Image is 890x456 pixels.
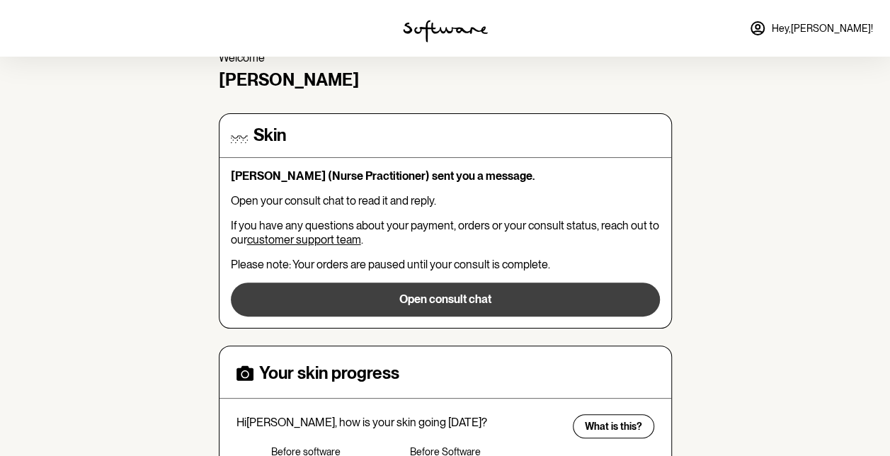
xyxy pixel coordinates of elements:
a: Hey,[PERSON_NAME]! [741,11,882,45]
span: Hey, [PERSON_NAME] ! [772,23,873,35]
h4: [PERSON_NAME] [219,70,672,91]
p: If you have any questions about your payment, orders or your consult status, reach out to our . [231,219,660,246]
p: Hi [PERSON_NAME] , how is your skin going [DATE]? [236,416,564,429]
p: Open your consult chat to read it and reply. [231,194,660,207]
button: What is this? [573,414,654,438]
a: customer support team [247,233,361,246]
button: Open consult chat [231,283,660,317]
h4: Your skin progress [259,363,399,384]
span: What is this? [585,421,642,433]
p: Welcome [219,51,672,64]
p: [PERSON_NAME] (Nurse Practitioner) sent you a message. [231,169,660,183]
h4: Skin [253,125,286,146]
img: software logo [403,20,488,42]
p: Please note: Your orders are paused until your consult is complete. [231,258,660,271]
